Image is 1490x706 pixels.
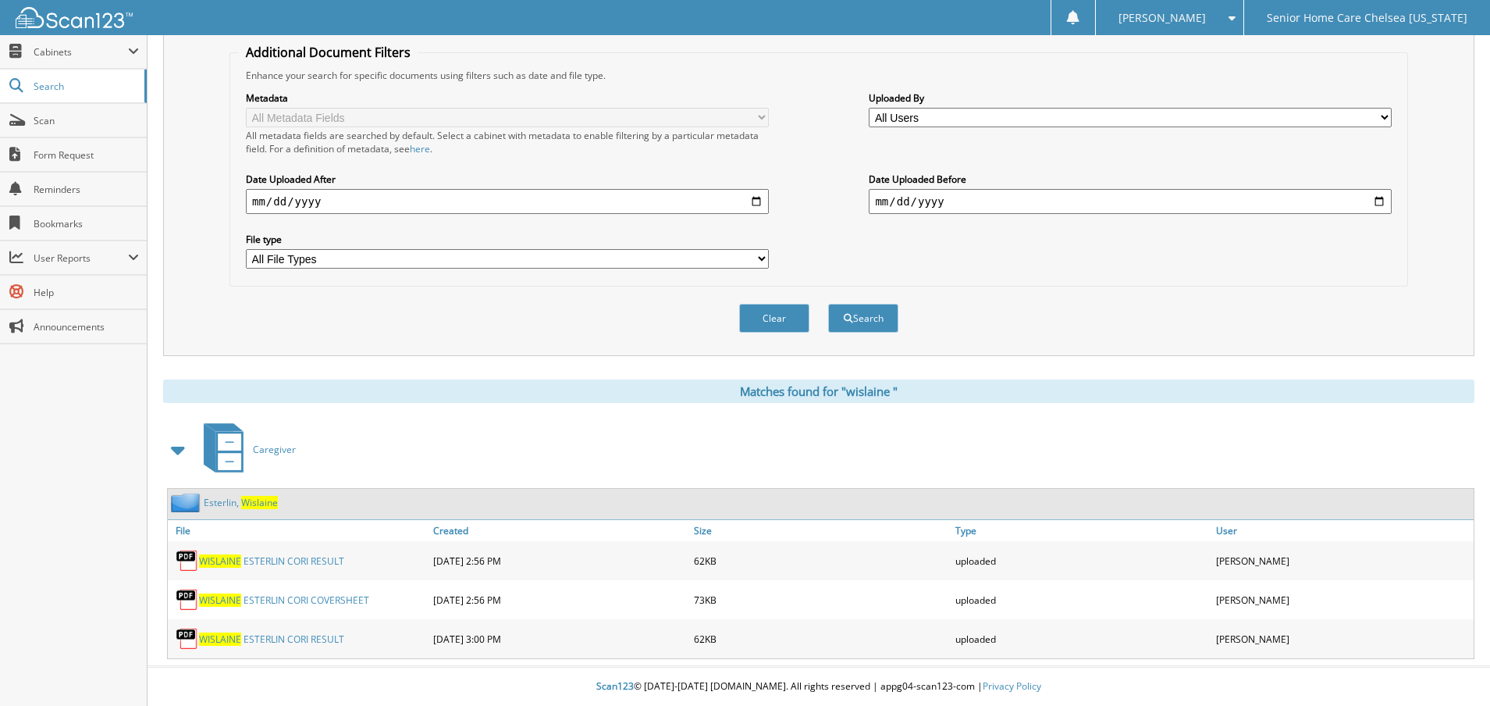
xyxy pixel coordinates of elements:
[171,493,204,512] img: folder2.png
[199,633,344,646] a: WISLAINE ESTERLIN CORI RESULT
[869,91,1392,105] label: Uploaded By
[739,304,809,333] button: Clear
[1412,631,1490,706] iframe: Chat Widget
[176,627,199,651] img: PDF.png
[246,91,769,105] label: Metadata
[241,496,278,509] span: W i s l a i n e
[1212,520,1474,541] a: User
[34,320,139,333] span: Announcements
[34,217,139,230] span: Bookmarks
[34,45,128,59] span: Cabinets
[34,114,139,127] span: Scan
[1212,545,1474,576] div: [PERSON_NAME]
[596,679,634,693] span: Scan123
[1267,13,1467,23] span: Senior Home Care Chelsea [US_STATE]
[34,286,139,299] span: Help
[410,142,430,155] a: here
[951,623,1213,654] div: uploaded
[163,380,1474,403] div: Matches found for "wislaine "
[951,545,1213,576] div: uploaded
[176,549,199,572] img: PDF.png
[869,189,1392,214] input: end
[199,554,241,568] span: W I S L A I N E
[253,443,296,456] span: C a r e g i v e r
[429,545,691,576] div: [DATE] 2:56 PM
[176,588,199,612] img: PDF.png
[246,189,769,214] input: start
[1212,584,1474,615] div: [PERSON_NAME]
[869,173,1392,186] label: Date Uploaded Before
[690,545,951,576] div: 62KB
[429,520,691,541] a: Created
[951,584,1213,615] div: uploaded
[34,80,137,93] span: Search
[246,173,769,186] label: Date Uploaded After
[429,584,691,615] div: [DATE] 2:56 PM
[199,594,369,607] a: WISLAINE ESTERLIN CORI COVERSHEET
[199,633,241,646] span: W I S L A I N E
[690,623,951,654] div: 62KB
[951,520,1213,541] a: Type
[828,304,898,333] button: Search
[690,584,951,615] div: 73KB
[429,623,691,654] div: [DATE] 3:00 PM
[246,233,769,246] label: File type
[238,69,1399,82] div: Enhance your search for specific documents using filters such as date and file type.
[246,129,769,155] div: All metadata fields are searched by default. Select a cabinet with metadata to enable filtering b...
[204,496,278,509] a: Esterlin, Wislaine
[34,148,139,162] span: Form Request
[1212,623,1474,654] div: [PERSON_NAME]
[238,44,418,61] legend: Additional Document Filters
[199,594,241,607] span: W I S L A I N E
[148,668,1490,706] div: © [DATE]-[DATE] [DOMAIN_NAME]. All rights reserved | appg04-scan123-com |
[34,183,139,196] span: Reminders
[199,554,344,568] a: WISLAINE ESTERLIN CORI RESULT
[194,419,296,480] a: Caregiver
[1118,13,1206,23] span: [PERSON_NAME]
[168,520,429,541] a: File
[34,251,128,265] span: User Reports
[16,7,133,28] img: scan123-logo-white.svg
[690,520,951,541] a: Size
[983,679,1041,693] a: Privacy Policy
